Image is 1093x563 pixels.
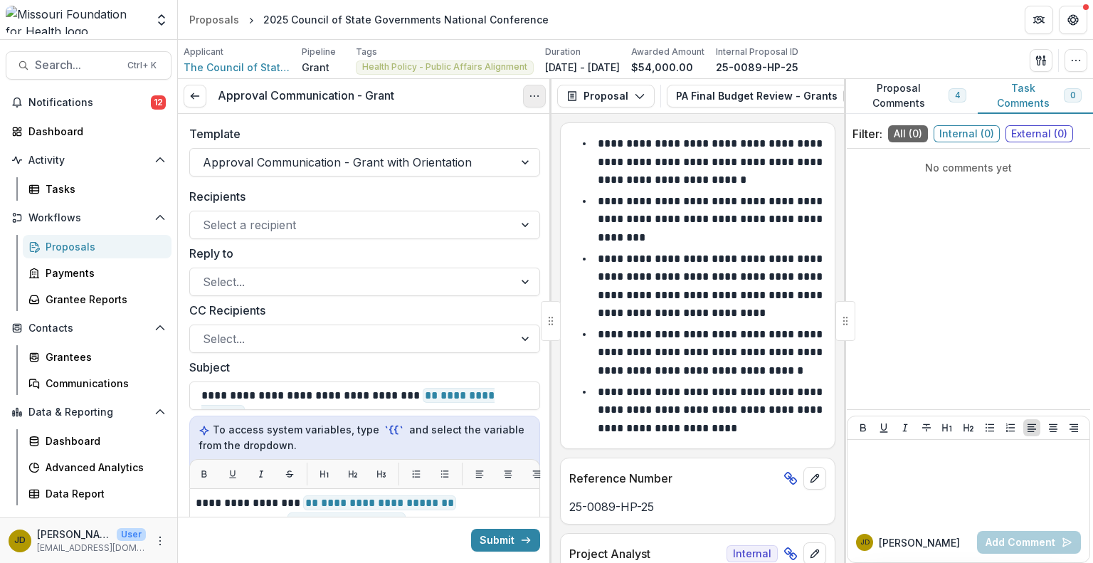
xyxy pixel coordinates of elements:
button: List [433,463,456,485]
button: Bold [193,463,216,485]
p: Awarded Amount [631,46,704,58]
p: 25-0089-HP-25 [569,498,826,515]
button: Align right [525,463,548,485]
label: Reply to [189,245,532,262]
span: Contacts [28,322,149,335]
div: Dashboard [28,124,160,139]
a: Dashboard [23,429,171,453]
p: Duration [545,46,581,58]
button: Strikethrough [278,463,301,485]
button: Underline [221,463,244,485]
button: edit [803,467,826,490]
div: Grantees [46,349,160,364]
span: Internal ( 0 ) [934,125,1000,142]
div: Jennifer Carter Dochler [860,539,870,546]
p: [EMAIL_ADDRESS][DOMAIN_NAME] [37,542,146,554]
button: Open entity switcher [152,6,171,34]
p: Internal Proposal ID [716,46,798,58]
span: Workflows [28,212,149,224]
button: H1 [313,463,336,485]
button: Open Data & Reporting [6,401,171,423]
p: [PERSON_NAME] [37,527,111,542]
button: Italic [250,463,273,485]
span: All ( 0 ) [888,125,928,142]
button: Open Contacts [6,317,171,340]
button: Align left [468,463,491,485]
button: Partners [1025,6,1053,34]
div: Proposals [46,239,160,254]
button: PA Final Budget Review - Grants7 [667,85,882,107]
button: Heading 2 [960,419,977,436]
button: Bullet List [981,419,998,436]
a: The Council of State Governments [184,60,290,75]
p: Project Analyst [569,545,721,562]
p: User [117,528,146,541]
div: Ctrl + K [125,58,159,73]
p: Applicant [184,46,223,58]
h3: Approval Communication - Grant [218,89,394,102]
button: Ordered List [1002,419,1019,436]
p: [PERSON_NAME] [879,535,960,550]
div: 2025 Council of State Governments National Conference [263,12,549,27]
div: Dashboard [46,433,160,448]
button: Align Right [1065,419,1082,436]
button: H3 [370,463,393,485]
button: Submit [471,529,540,552]
span: Search... [35,58,119,72]
span: Health Policy - Public Affairs Alignment [362,62,527,72]
div: Grantee Reports [46,292,160,307]
span: Internal [727,545,778,562]
label: Template [189,125,532,142]
p: Reference Number [569,470,778,487]
button: Align center [497,463,519,485]
span: External ( 0 ) [1005,125,1073,142]
button: Task Comments [978,79,1093,114]
span: 12 [151,95,166,110]
a: Advanced Analytics [23,456,171,479]
img: Missouri Foundation for Health logo [6,6,146,34]
div: Data Report [46,486,160,501]
p: Pipeline [302,46,336,58]
a: Payments [23,261,171,285]
button: Underline [875,419,892,436]
div: Proposals [189,12,239,27]
a: Tasks [23,177,171,201]
button: H2 [342,463,364,485]
p: 25-0089-HP-25 [716,60,798,75]
button: Align Center [1045,419,1062,436]
span: Data & Reporting [28,406,149,419]
button: Strike [918,419,935,436]
button: Proposal Comments [844,79,978,114]
button: More [152,532,169,549]
button: List [405,463,428,485]
label: CC Recipients [189,302,532,319]
code: `{{` [382,423,406,438]
a: Dashboard [6,120,171,143]
button: Proposal [557,85,655,107]
button: Heading 1 [939,419,956,436]
a: Grantee Reports [23,288,171,311]
div: Payments [46,265,160,280]
a: Data Report [23,482,171,505]
button: Italicize [897,419,914,436]
span: Activity [28,154,149,167]
label: Subject [189,359,532,376]
button: Bold [855,419,872,436]
button: Search... [6,51,171,80]
p: Grant [302,60,329,75]
button: Options [523,85,546,107]
div: Communications [46,376,160,391]
p: $54,000.00 [631,60,693,75]
span: 4 [955,90,960,100]
a: Proposals [23,235,171,258]
p: Filter: [852,125,882,142]
nav: breadcrumb [184,9,554,30]
button: Add Comment [977,531,1081,554]
a: Grantees [23,345,171,369]
button: Notifications12 [6,91,171,114]
button: Align Left [1023,419,1040,436]
p: [DATE] - [DATE] [545,60,620,75]
button: Open Workflows [6,206,171,229]
p: Tags [356,46,377,58]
